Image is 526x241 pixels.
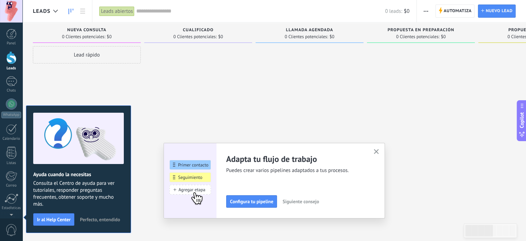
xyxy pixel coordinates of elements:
[36,28,137,34] div: Nueva consulta
[1,112,21,118] div: WhatsApp
[1,161,21,165] div: Listas
[478,5,516,18] a: Nuevo lead
[388,28,454,33] span: Propuesta en preparación
[404,8,409,15] span: $0
[370,28,471,34] div: Propuesta en preparación
[67,28,106,33] span: Nueva consulta
[1,88,21,93] div: Chats
[218,35,223,39] span: $0
[330,35,334,39] span: $0
[99,6,135,16] div: Leads abiertos
[62,35,105,39] span: 0 Clientes potenciales:
[286,28,333,33] span: Llamada agendada
[226,195,277,208] button: Configura tu pipeline
[518,112,525,128] span: Copilot
[1,41,21,46] div: Panel
[33,8,50,15] span: Leads
[80,217,120,222] span: Perfecto, entendido
[148,28,249,34] div: Cualificado
[1,206,21,210] div: Estadísticas
[37,217,71,222] span: Ir al Help Center
[173,35,216,39] span: 0 Clientes potenciales:
[107,35,112,39] span: $0
[33,213,74,226] button: Ir al Help Center
[435,5,475,18] a: Automatiza
[226,167,365,174] span: Puedes crear varios pipelines adaptados a tus procesos.
[1,183,21,188] div: Correo
[183,28,214,33] span: Cualificado
[33,180,124,208] span: Consulta el Centro de ayuda para ver tutoriales, responder preguntas frecuentes, obtener soporte ...
[77,214,123,225] button: Perfecto, entendido
[226,154,365,164] h2: Adapta tu flujo de trabajo
[77,5,89,18] a: Lista
[33,171,124,178] h2: Ayuda cuando la necesitas
[441,35,446,39] span: $0
[279,196,322,207] button: Siguiente consejo
[1,137,21,141] div: Calendario
[230,199,273,204] span: Configura tu pipeline
[385,8,402,15] span: 0 leads:
[421,5,431,18] button: Más
[259,28,360,34] div: Llamada agendada
[283,199,319,204] span: Siguiente consejo
[33,46,141,63] div: Lead rápido
[486,5,513,17] span: Nuevo lead
[396,35,439,39] span: 0 Clientes potenciales:
[444,5,472,17] span: Automatiza
[65,5,77,18] a: Leads
[285,35,328,39] span: 0 Clientes potenciales:
[1,66,21,71] div: Leads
